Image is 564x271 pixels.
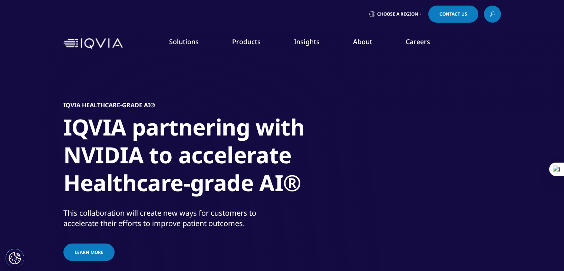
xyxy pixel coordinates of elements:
[353,37,372,46] a: About
[169,37,199,46] a: Solutions
[428,6,478,23] a: Contact Us
[63,208,280,229] div: This collaboration will create new ways for customers to accelerate their efforts to improve pati...
[294,37,320,46] a: Insights
[377,11,418,17] span: Choose a Region
[63,113,342,201] h1: IQVIA partnering with NVIDIA to accelerate Healthcare-grade AI®
[126,26,501,61] nav: Primary
[406,37,430,46] a: Careers
[6,249,24,267] button: Cookies Settings
[63,38,123,49] img: IQVIA Healthcare Information Technology and Pharma Clinical Research Company
[75,249,103,255] span: Learn more
[232,37,261,46] a: Products
[63,244,115,261] a: Learn more
[63,101,155,109] h5: IQVIA Healthcare-grade AI®
[439,12,467,16] span: Contact Us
